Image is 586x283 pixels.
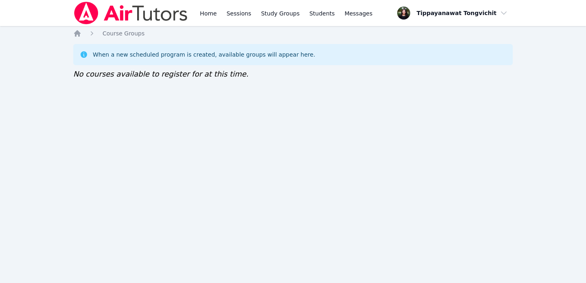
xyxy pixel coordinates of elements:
span: No courses available to register for at this time. [73,70,249,78]
span: Messages [345,9,373,18]
nav: Breadcrumb [73,29,513,37]
span: Course Groups [103,30,144,37]
div: When a new scheduled program is created, available groups will appear here. [93,50,315,59]
a: Course Groups [103,29,144,37]
img: Air Tutors [73,2,188,24]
